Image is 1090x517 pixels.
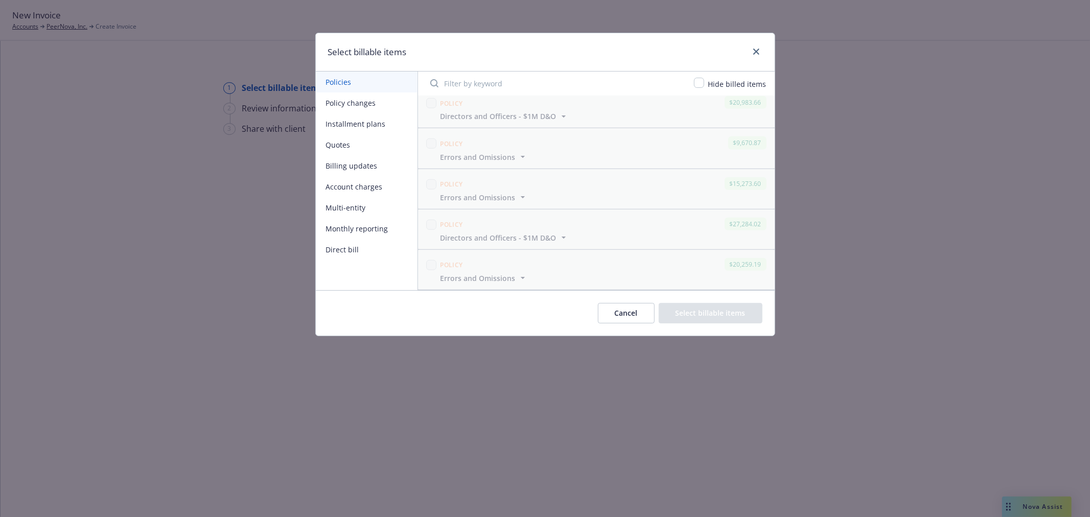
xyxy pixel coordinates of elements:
a: close [750,45,762,58]
button: Monthly reporting [316,218,418,239]
button: Multi-entity [316,197,418,218]
span: Policy$20,983.66Directors and Officers - $1M D&O [418,88,775,128]
button: Quotes [316,134,418,155]
button: Errors and Omissions [440,152,528,162]
span: Policy$9,670.87Errors and Omissions [418,128,775,168]
div: $15,273.60 [725,177,767,190]
div: $20,259.19 [725,258,767,271]
button: Cancel [598,303,655,323]
button: Directors and Officers - $1M D&O [440,232,569,243]
button: Billing updates [316,155,418,176]
span: Policy [440,99,463,108]
button: Account charges [316,176,418,197]
span: Policy$20,259.19Errors and Omissions [418,250,775,290]
button: Direct bill [316,239,418,260]
button: Installment plans [316,113,418,134]
h1: Select billable items [328,45,407,59]
span: Errors and Omissions [440,152,516,162]
span: Policy [440,261,463,269]
button: Policies [316,72,418,92]
span: Errors and Omissions [440,273,516,284]
span: Errors and Omissions [440,192,516,203]
span: Policy [440,220,463,229]
span: Policy [440,180,463,189]
span: Directors and Officers - $1M D&O [440,232,556,243]
span: Policy$15,273.60Errors and Omissions [418,169,775,209]
button: Policy changes [316,92,418,113]
button: Errors and Omissions [440,273,528,284]
span: Directors and Officers - $1M D&O [440,111,556,122]
button: Directors and Officers - $1M D&O [440,111,569,122]
span: Hide billed items [708,79,767,89]
span: Policy [440,139,463,148]
div: $9,670.87 [728,136,767,149]
input: Filter by keyword [424,73,688,93]
button: Errors and Omissions [440,192,528,203]
div: $27,284.02 [725,218,767,230]
div: $20,983.66 [725,96,767,109]
span: Policy$27,284.02Directors and Officers - $1M D&O [418,209,775,249]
